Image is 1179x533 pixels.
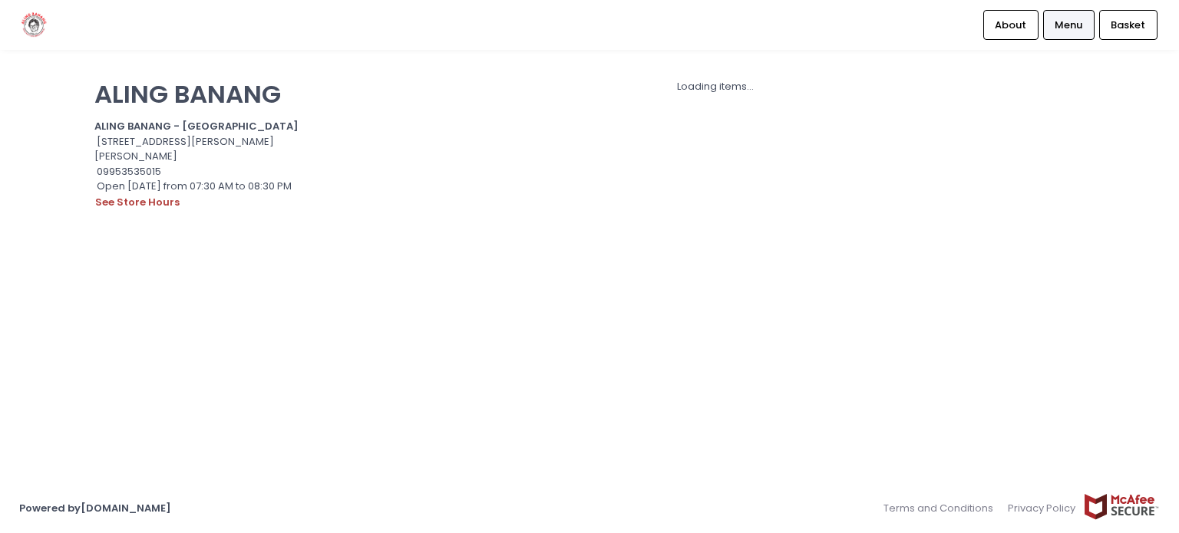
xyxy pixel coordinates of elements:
a: Powered by[DOMAIN_NAME] [19,501,171,515]
a: Menu [1043,10,1095,39]
div: Loading items... [347,79,1085,94]
button: see store hours [94,194,180,211]
span: Basket [1111,18,1145,33]
div: 09953535015 [94,164,328,179]
img: mcafee-secure [1083,493,1160,520]
span: About [995,18,1026,33]
div: [STREET_ADDRESS][PERSON_NAME][PERSON_NAME] [94,134,328,164]
a: Terms and Conditions [883,493,1001,523]
a: Privacy Policy [1001,493,1084,523]
span: Menu [1055,18,1082,33]
b: ALING BANANG - [GEOGRAPHIC_DATA] [94,119,299,133]
p: ALING BANANG [94,79,328,109]
a: About [983,10,1039,39]
div: Open [DATE] from 07:30 AM to 08:30 PM [94,179,328,210]
img: logo [19,12,49,38]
